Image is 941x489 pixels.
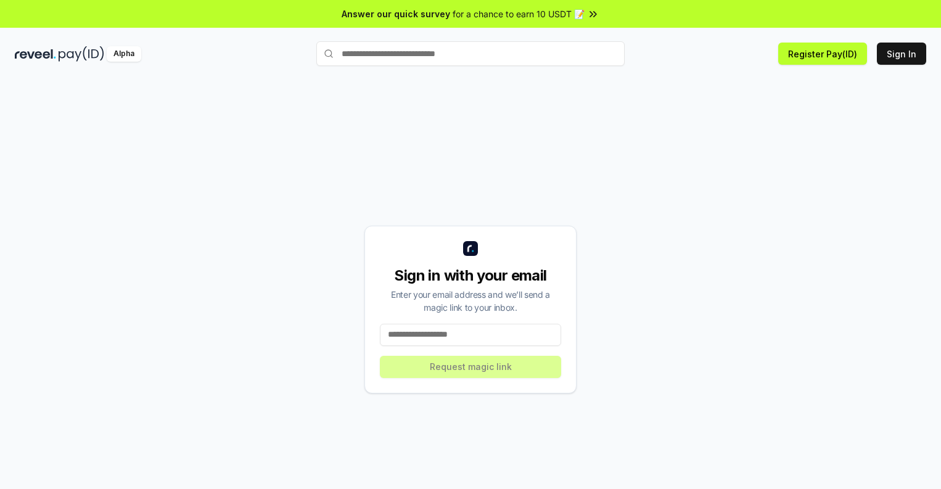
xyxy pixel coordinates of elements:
img: pay_id [59,46,104,62]
span: Answer our quick survey [342,7,450,20]
img: reveel_dark [15,46,56,62]
img: logo_small [463,241,478,256]
div: Enter your email address and we’ll send a magic link to your inbox. [380,288,561,314]
div: Sign in with your email [380,266,561,286]
button: Register Pay(ID) [778,43,867,65]
div: Alpha [107,46,141,62]
button: Sign In [877,43,926,65]
span: for a chance to earn 10 USDT 📝 [453,7,585,20]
